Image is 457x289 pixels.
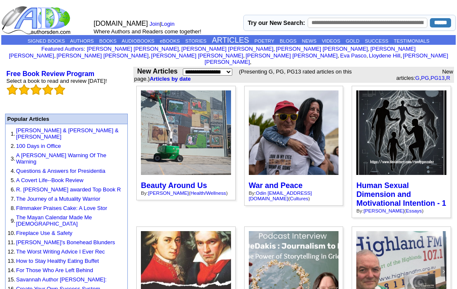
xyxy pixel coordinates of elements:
a: [PERSON_NAME] [PERSON_NAME] [245,52,337,59]
a: Featured Authors [41,46,84,52]
a: [PERSON_NAME] [148,190,189,196]
font: i [369,47,370,52]
img: bigemptystars.png [19,84,30,95]
a: AUTHORS [70,38,94,44]
b: New Articles [137,68,177,75]
font: [DOMAIN_NAME] [94,20,148,27]
a: PG [421,75,429,81]
font: , , , , , , , , , , [9,46,448,65]
a: [PERSON_NAME]'s Bonehead Blunders [16,239,115,245]
a: Savannah Author [PERSON_NAME]: [16,276,107,283]
a: How to Stay Healthy Eating Buffet [16,258,99,264]
a: NEWS [302,38,317,44]
a: A [PERSON_NAME] Warning Of The Warning [16,152,106,165]
a: SIGNED BOOKS [28,38,65,44]
font: i [402,54,403,58]
font: i [368,54,369,58]
label: Try our New Search: [248,19,305,26]
font: 1. [11,131,15,137]
a: ARTICLES [212,36,249,44]
a: Questions & Answers for Presidentia [16,168,105,174]
font: 6. [11,186,15,193]
div: By: ( ) [249,190,339,201]
a: The Journey of a Mutuality Warrior [16,196,100,202]
a: Filmmaker Praises Cake: A Love Stor [16,205,107,211]
img: logo_ad.gif [1,5,72,35]
a: [PERSON_NAME] [PERSON_NAME] [87,46,179,52]
a: SUCCESS [365,38,388,44]
a: R. [PERSON_NAME] awarded Top Book R [16,186,121,193]
font: 10. [8,230,15,236]
div: By: ( ) [356,208,446,213]
a: Odin [EMAIL_ADDRESS][DOMAIN_NAME] [249,190,312,201]
font: 4. [11,168,15,174]
a: 100 Days in Office [16,143,61,149]
font: 14. [8,267,15,273]
a: BOOKS [99,38,117,44]
a: G [415,75,419,81]
font: 13. [8,258,15,264]
font: 3. [11,155,15,162]
a: [PERSON_NAME] & [PERSON_NAME] & [PERSON_NAME] [16,127,118,140]
a: eBOOKS [160,38,180,44]
font: i [150,54,151,58]
font: : [41,46,85,52]
font: 8. [11,205,15,211]
a: GOLD [346,38,360,44]
font: i [56,54,57,58]
div: By: ( ) [141,190,231,196]
font: | [149,21,177,27]
a: Fireplace Use & Safety [16,230,72,236]
img: bigemptystars.png [30,84,41,95]
a: [PERSON_NAME] [PERSON_NAME] [151,52,243,59]
a: [PERSON_NAME] [PERSON_NAME] [9,46,416,59]
a: [PERSON_NAME] [PERSON_NAME] [182,46,273,52]
img: bigemptystars.png [7,84,18,95]
font: 7. [11,196,15,202]
img: bigemptystars.png [42,84,53,95]
font: i [245,54,245,58]
font: 2. [11,143,15,149]
a: VIDEOS [322,38,340,44]
font: i [251,60,252,65]
font: 9. [11,218,15,224]
a: Beauty Around Us [141,181,207,190]
a: STORIES [185,38,206,44]
font: i [339,54,340,58]
a: BLOGS [280,38,297,44]
font: New articles: , , , [396,68,453,81]
a: Login [161,21,175,27]
a: [PERSON_NAME] [PERSON_NAME] [57,52,149,59]
a: Health/Wellness [190,190,226,196]
a: For Those Who Are Left Behind [16,267,93,273]
font: 15. [8,276,15,283]
font: i [180,47,181,52]
a: A Covert Life--Book Review [16,177,83,183]
font: Popular Articles [7,116,49,122]
font: i [275,47,276,52]
a: R [446,75,450,81]
font: 11. [8,239,15,245]
font: 12. [8,248,15,255]
a: Lloydene Hill [369,52,400,59]
a: Join [149,21,160,27]
font: (Presenting G, PG, PG13 rated articles on this page.) [134,68,352,82]
a: Essays [406,208,422,213]
a: Human Sexual Dimension and Motivational Intention - 1 [356,181,446,207]
a: Cultures [290,196,308,201]
a: Articles by date [150,76,191,82]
